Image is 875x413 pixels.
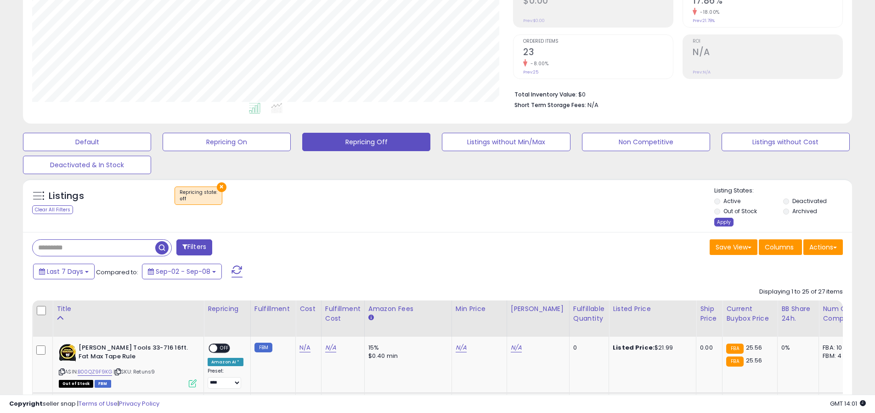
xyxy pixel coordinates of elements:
[781,304,815,323] div: BB Share 24h.
[726,344,743,354] small: FBA
[442,133,570,151] button: Listings without Min/Max
[302,133,430,151] button: Repricing Off
[59,380,93,388] span: All listings that are currently out of stock and unavailable for purchase on Amazon
[113,368,155,375] span: | SKU: Retuns9
[456,343,467,352] a: N/A
[823,304,856,323] div: Num of Comp.
[511,343,522,352] a: N/A
[33,264,95,279] button: Last 7 Days
[47,267,83,276] span: Last 7 Days
[32,205,73,214] div: Clear All Filters
[180,196,217,202] div: off
[156,267,210,276] span: Sep-02 - Sep-08
[523,18,545,23] small: Prev: $0.00
[368,352,445,360] div: $0.40 min
[119,399,159,408] a: Privacy Policy
[79,399,118,408] a: Terms of Use
[9,400,159,408] div: seller snap | |
[49,190,84,203] h5: Listings
[710,239,757,255] button: Save View
[59,344,76,362] img: 5165yIF6f5L._SL40_.jpg
[208,368,243,389] div: Preset:
[746,343,762,352] span: 25.56
[523,47,673,59] h2: 23
[514,101,586,109] b: Short Term Storage Fees:
[208,358,243,366] div: Amazon AI *
[823,352,853,360] div: FBM: 4
[368,304,448,314] div: Amazon Fees
[9,399,43,408] strong: Copyright
[96,268,138,277] span: Compared to:
[803,239,843,255] button: Actions
[523,39,673,44] span: Ordered Items
[823,344,853,352] div: FBA: 10
[792,197,827,205] label: Deactivated
[23,156,151,174] button: Deactivated & In Stock
[693,69,711,75] small: Prev: N/A
[456,304,503,314] div: Min Price
[759,288,843,296] div: Displaying 1 to 25 of 27 items
[723,197,740,205] label: Active
[523,69,538,75] small: Prev: 25
[180,189,217,203] span: Repricing state :
[514,91,577,98] b: Total Inventory Value:
[613,304,692,314] div: Listed Price
[79,344,190,363] b: [PERSON_NAME] Tools 33-716 16ft. Fat Max Tape Rule
[613,343,655,352] b: Listed Price:
[254,343,272,352] small: FBM
[217,345,232,352] span: OFF
[95,380,111,388] span: FBM
[693,18,715,23] small: Prev: 21.78%
[368,314,374,322] small: Amazon Fees.
[325,343,336,352] a: N/A
[299,304,317,314] div: Cost
[573,304,605,323] div: Fulfillable Quantity
[176,239,212,255] button: Filters
[722,133,850,151] button: Listings without Cost
[254,304,292,314] div: Fulfillment
[217,182,226,192] button: ×
[693,47,842,59] h2: N/A
[78,368,112,376] a: B00QZ9F9KG
[163,133,291,151] button: Repricing On
[56,304,200,314] div: Title
[208,304,247,314] div: Repricing
[23,133,151,151] button: Default
[142,264,222,279] button: Sep-02 - Sep-08
[693,39,842,44] span: ROI
[759,239,802,255] button: Columns
[514,88,836,99] li: $0
[299,343,310,352] a: N/A
[714,187,852,195] p: Listing States:
[746,356,762,365] span: 25.56
[765,243,794,252] span: Columns
[714,218,734,226] div: Apply
[511,304,565,314] div: [PERSON_NAME]
[325,304,361,323] div: Fulfillment Cost
[527,60,548,67] small: -8.00%
[368,344,445,352] div: 15%
[573,344,602,352] div: 0
[582,133,710,151] button: Non Competitive
[59,344,197,386] div: ASIN:
[613,344,689,352] div: $21.99
[830,399,866,408] span: 2025-09-16 14:01 GMT
[700,344,715,352] div: 0.00
[792,207,817,215] label: Archived
[726,356,743,367] small: FBA
[700,304,718,323] div: Ship Price
[781,344,812,352] div: 0%
[587,101,598,109] span: N/A
[726,304,773,323] div: Current Buybox Price
[697,9,720,16] small: -18.00%
[723,207,757,215] label: Out of Stock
